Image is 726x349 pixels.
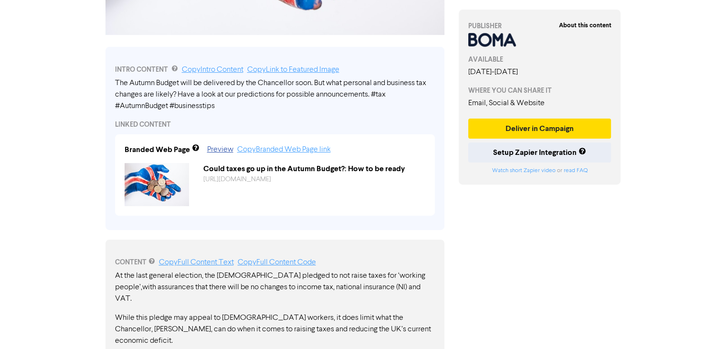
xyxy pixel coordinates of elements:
[115,312,435,347] p: While this pledge may appeal to [DEMOGRAPHIC_DATA] workers, it does limit what the Chancellor, [P...
[203,176,271,183] a: [URL][DOMAIN_NAME]
[563,168,587,174] a: read FAQ
[115,270,435,305] p: At the last general election, the [DEMOGRAPHIC_DATA] pledged to not raise taxes for ‘working peop...
[238,259,316,266] a: Copy Full Content Code
[468,119,611,139] button: Deliver in Campaign
[159,259,234,266] a: Copy Full Content Text
[196,174,432,185] div: https://public2.bomamarketing.com/cp/40HOj1wmQEJhEdi6K0YPaE?sa=B1rt8F1
[468,166,611,175] div: or
[207,146,233,153] a: Preview
[468,86,611,96] div: WHERE YOU CAN SHARE IT
[468,142,611,163] button: Setup Zapier Integration
[115,64,435,76] div: INTRO CONTENT
[678,303,726,349] iframe: Chat Widget
[237,146,331,153] a: Copy Branded Web Page link
[468,55,611,65] div: AVAILABLE
[115,257,435,268] div: CONTENT
[115,120,435,130] div: LINKED CONTENT
[468,21,611,31] div: PUBLISHER
[125,144,190,155] div: Branded Web Page
[115,77,435,112] div: The Autumn Budget will be delivered by the Chancellor soon. But what personal and business tax ch...
[558,22,611,29] strong: About this content
[468,66,611,78] div: [DATE] - [DATE]
[247,66,339,74] a: Copy Link to Featured Image
[492,168,555,174] a: Watch short Zapier video
[196,163,432,174] div: Could taxes go up in the Autumn Budget?: How to be ready
[182,66,243,74] a: Copy Intro Content
[468,98,611,109] div: Email, Social & Website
